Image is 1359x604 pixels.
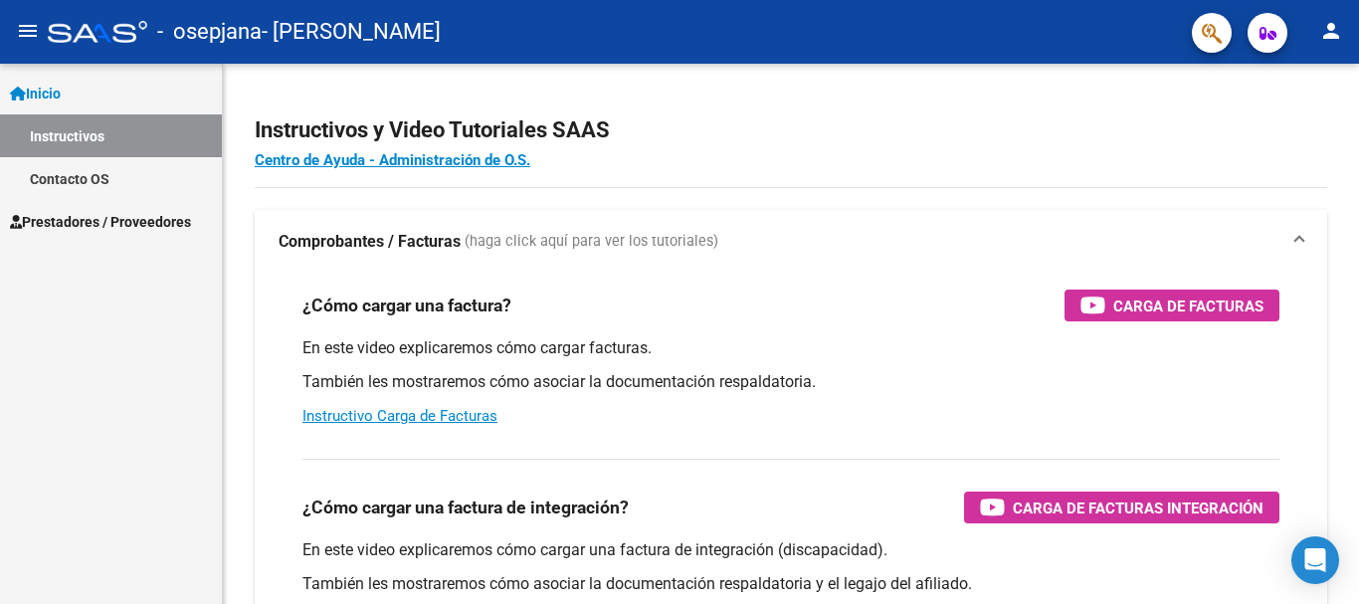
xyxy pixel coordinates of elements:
p: También les mostraremos cómo asociar la documentación respaldatoria y el legajo del afiliado. [302,573,1279,595]
mat-expansion-panel-header: Comprobantes / Facturas (haga click aquí para ver los tutoriales) [255,210,1327,274]
p: En este video explicaremos cómo cargar una factura de integración (discapacidad). [302,539,1279,561]
span: Prestadores / Proveedores [10,211,191,233]
a: Instructivo Carga de Facturas [302,407,497,425]
mat-icon: person [1319,19,1343,43]
button: Carga de Facturas [1065,290,1279,321]
h2: Instructivos y Video Tutoriales SAAS [255,111,1327,149]
p: También les mostraremos cómo asociar la documentación respaldatoria. [302,371,1279,393]
div: Open Intercom Messenger [1291,536,1339,584]
span: Inicio [10,83,61,104]
a: Centro de Ayuda - Administración de O.S. [255,151,530,169]
span: (haga click aquí para ver los tutoriales) [465,231,718,253]
span: Carga de Facturas Integración [1013,496,1263,520]
h3: ¿Cómo cargar una factura de integración? [302,494,629,521]
span: - osepjana [157,10,262,54]
p: En este video explicaremos cómo cargar facturas. [302,337,1279,359]
span: Carga de Facturas [1113,294,1263,318]
span: - [PERSON_NAME] [262,10,441,54]
strong: Comprobantes / Facturas [279,231,461,253]
button: Carga de Facturas Integración [964,492,1279,523]
h3: ¿Cómo cargar una factura? [302,292,511,319]
mat-icon: menu [16,19,40,43]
